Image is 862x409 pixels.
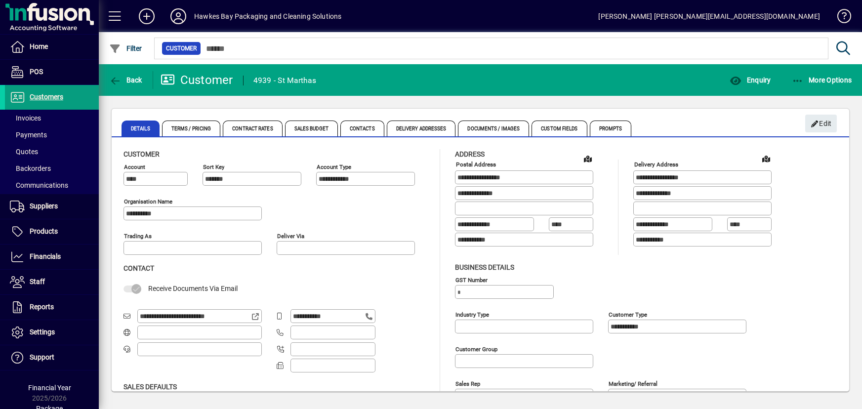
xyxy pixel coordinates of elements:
div: [PERSON_NAME] [PERSON_NAME][EMAIL_ADDRESS][DOMAIN_NAME] [598,8,820,24]
mat-label: Sales rep [455,380,480,387]
a: Support [5,345,99,370]
button: Add [131,7,163,25]
span: Enquiry [730,76,771,84]
mat-label: Customer type [609,311,647,318]
a: Invoices [5,110,99,126]
button: Back [107,71,145,89]
span: Details [122,121,160,136]
mat-label: Account Type [317,164,351,170]
span: Custom Fields [532,121,587,136]
span: Home [30,42,48,50]
span: Suppliers [30,202,58,210]
a: Quotes [5,143,99,160]
button: Edit [805,115,837,132]
span: POS [30,68,43,76]
span: Financial Year [28,384,71,392]
mat-label: Trading as [124,233,152,240]
mat-label: Marketing/ Referral [609,380,657,387]
span: Back [109,76,142,84]
span: Settings [30,328,55,336]
div: 4939 - St Marthas [253,73,316,88]
div: Hawkes Bay Packaging and Cleaning Solutions [194,8,342,24]
span: Communications [10,181,68,189]
a: View on map [758,151,774,166]
mat-label: GST Number [455,276,488,283]
span: Sales Budget [285,121,338,136]
mat-label: Customer group [455,345,497,352]
button: Enquiry [727,71,773,89]
a: Knowledge Base [830,2,850,34]
span: Contract Rates [223,121,282,136]
span: Invoices [10,114,41,122]
span: Payments [10,131,47,139]
span: Backorders [10,164,51,172]
a: View on map [580,151,596,166]
span: Documents / Images [458,121,529,136]
span: Customer [123,150,160,158]
span: Filter [109,44,142,52]
span: More Options [792,76,852,84]
a: Communications [5,177,99,194]
a: Reports [5,295,99,320]
span: Delivery Addresses [387,121,456,136]
a: Financials [5,245,99,269]
span: Terms / Pricing [162,121,221,136]
span: Prompts [590,121,632,136]
span: Staff [30,278,45,286]
mat-label: Account [124,164,145,170]
span: Sales defaults [123,383,177,391]
span: Contact [123,264,154,272]
button: More Options [789,71,855,89]
span: Quotes [10,148,38,156]
span: Business details [455,263,514,271]
mat-label: Industry type [455,311,489,318]
a: Payments [5,126,99,143]
a: Home [5,35,99,59]
span: Financials [30,252,61,260]
button: Profile [163,7,194,25]
span: Customers [30,93,63,101]
div: Customer [161,72,233,88]
mat-label: Organisation name [124,198,172,205]
span: Reports [30,303,54,311]
span: Contacts [340,121,384,136]
mat-label: Sort key [203,164,224,170]
a: Settings [5,320,99,345]
span: Products [30,227,58,235]
span: Support [30,353,54,361]
mat-label: Deliver via [277,233,304,240]
span: Address [455,150,485,158]
a: Products [5,219,99,244]
span: Receive Documents Via Email [148,285,238,292]
span: Customer [166,43,197,53]
a: Suppliers [5,194,99,219]
button: Filter [107,40,145,57]
app-page-header-button: Back [99,71,153,89]
a: POS [5,60,99,84]
span: Edit [811,116,832,132]
a: Staff [5,270,99,294]
a: Backorders [5,160,99,177]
